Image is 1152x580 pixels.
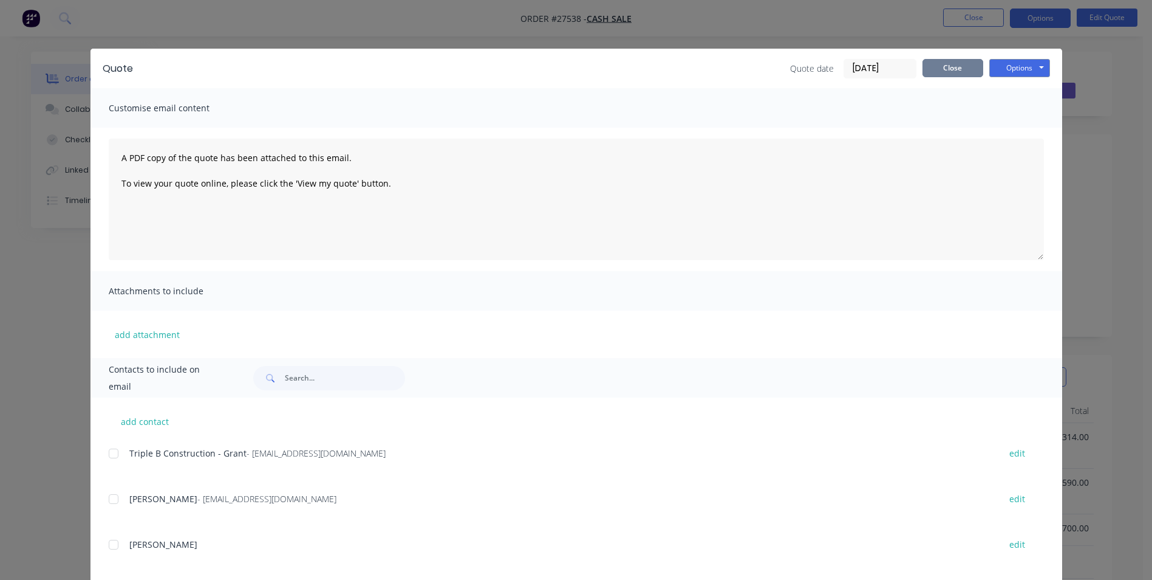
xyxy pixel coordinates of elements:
button: Close [922,59,983,77]
span: [PERSON_NAME] [129,493,197,505]
span: Contacts to include on email [109,361,223,395]
span: Attachments to include [109,283,242,300]
textarea: A PDF copy of the quote has been attached to this email. To view your quote online, please click ... [109,139,1044,260]
span: Triple B Construction - Grant [129,447,247,459]
button: add contact [109,412,182,430]
button: edit [1002,536,1032,553]
span: - [EMAIL_ADDRESS][DOMAIN_NAME] [247,447,386,459]
button: edit [1002,445,1032,461]
span: - [EMAIL_ADDRESS][DOMAIN_NAME] [197,493,336,505]
input: Search... [285,366,405,390]
span: [PERSON_NAME] [129,539,197,550]
button: Options [989,59,1050,77]
span: Customise email content [109,100,242,117]
button: edit [1002,491,1032,507]
span: Quote date [790,62,834,75]
button: add attachment [109,325,186,344]
div: Quote [103,61,133,76]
